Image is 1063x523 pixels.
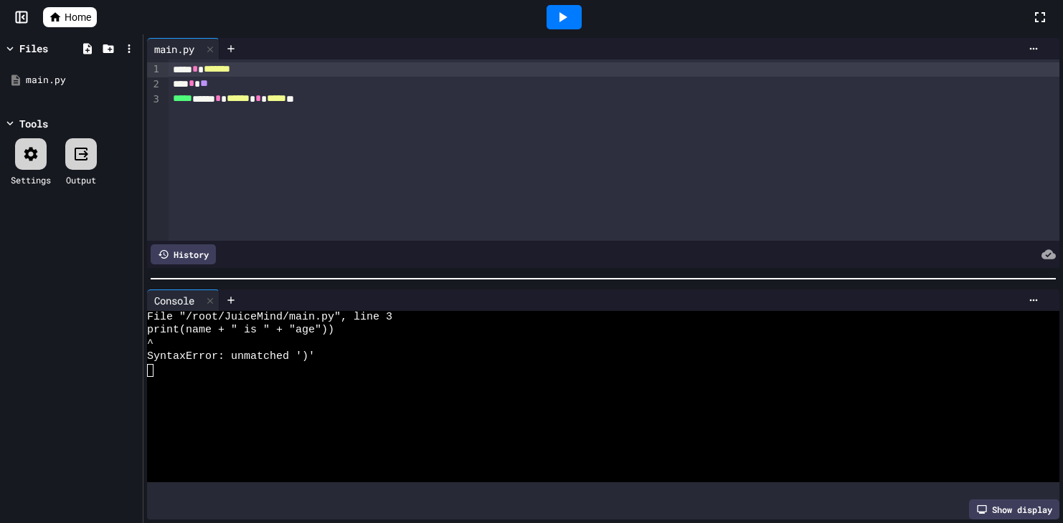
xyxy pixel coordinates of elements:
[147,293,202,308] div: Console
[147,42,202,57] div: main.py
[147,350,315,363] span: SyntaxError: unmatched ')'
[147,92,161,107] div: 3
[19,41,48,56] div: Files
[43,7,97,27] a: Home
[147,62,161,77] div: 1
[147,38,219,59] div: main.py
[65,10,91,24] span: Home
[147,77,161,92] div: 2
[26,73,138,87] div: main.py
[147,311,392,324] span: File "/root/JuiceMind/main.py", line 3
[11,173,51,186] div: Settings
[944,403,1049,464] iframe: chat widget
[151,244,216,264] div: History
[19,116,48,131] div: Tools
[147,337,153,350] span: ^
[969,499,1059,519] div: Show display
[66,173,96,186] div: Output
[1003,466,1049,509] iframe: chat widget
[147,324,334,337] span: print(name + " is " + "age"))
[147,289,219,311] div: Console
